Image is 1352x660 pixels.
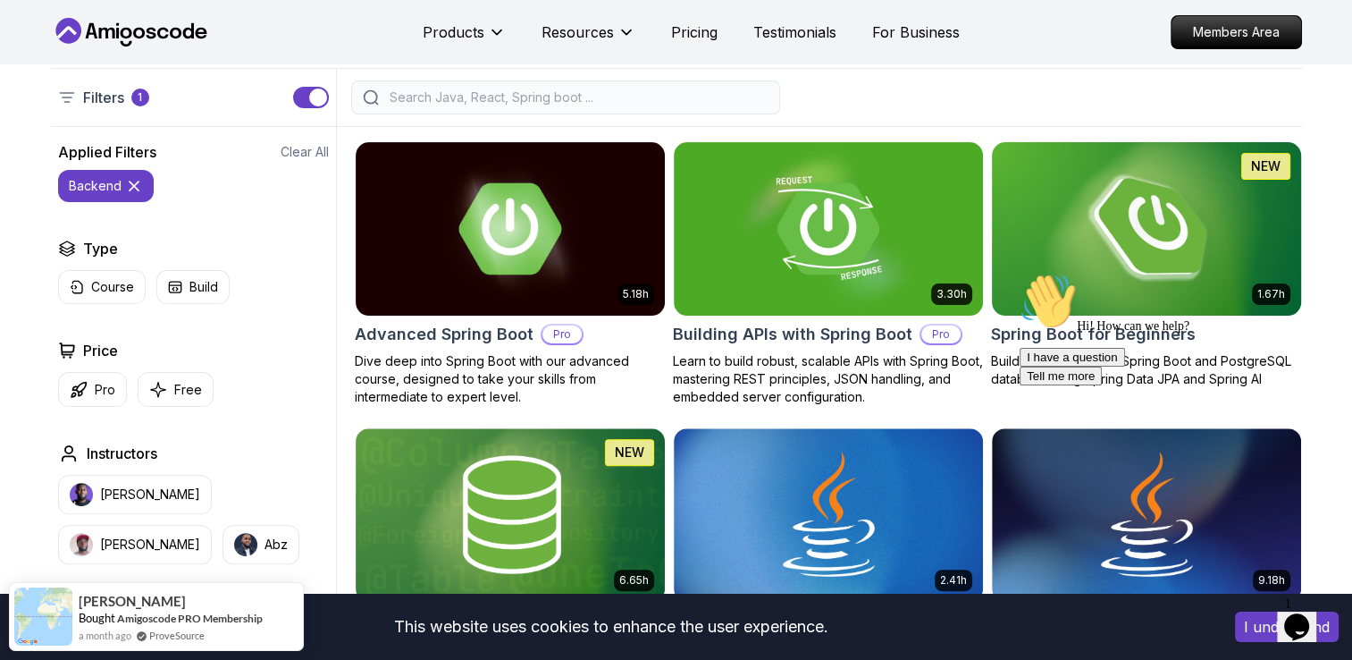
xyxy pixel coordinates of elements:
a: Building APIs with Spring Boot card3.30hBuilding APIs with Spring BootProLearn to build robust, s... [673,141,984,406]
p: 6.65h [619,573,649,588]
button: Products [423,21,506,57]
p: Abz [265,536,288,554]
img: provesource social proof notification image [14,588,72,646]
input: Search Java, React, Spring boot ... [386,89,768,106]
button: Accept cookies [1235,612,1339,642]
button: instructor img[PERSON_NAME] [58,475,212,514]
span: a month ago [79,628,131,643]
button: Course [58,270,146,304]
p: NEW [615,444,644,461]
img: instructor img [70,483,93,506]
p: [PERSON_NAME] [100,486,200,503]
h2: Spring Boot for Beginners [991,322,1196,347]
p: 3.30h [936,287,967,301]
button: Free [138,372,214,407]
h2: Instructors [87,443,157,464]
p: Pro [95,381,115,399]
iframe: chat widget [1277,588,1334,642]
button: instructor img[PERSON_NAME] [58,525,212,564]
h2: Advanced Spring Boot [355,322,533,347]
div: 👋Hi! How can we help?I have a questionTell me more [7,7,329,120]
span: Hi! How can we help? [7,54,177,67]
img: Advanced Spring Boot card [356,142,665,316]
p: 5.18h [623,287,649,301]
button: Clear All [281,143,329,161]
p: Course [91,278,134,296]
a: Spring Boot for Beginners card1.67hNEWSpring Boot for BeginnersBuild a CRUD API with Spring Boot ... [991,141,1302,388]
p: NEW [1251,157,1281,175]
span: [PERSON_NAME] [79,594,186,609]
h2: Applied Filters [58,141,156,163]
button: instructor imgAbz [223,525,299,564]
p: [PERSON_NAME] [100,536,200,554]
a: For Business [872,21,960,43]
img: instructor img [70,533,93,556]
button: Build [156,270,230,304]
button: Pro [58,372,127,407]
p: Pro [921,326,961,343]
p: 2.41h [940,573,967,588]
h2: Building APIs with Spring Boot [673,322,912,347]
h2: Type [83,238,118,259]
p: Filters [83,87,124,108]
iframe: chat widget [1012,266,1334,580]
button: I have a question [7,82,113,101]
div: This website uses cookies to enhance the user experience. [13,607,1208,647]
p: Pro [542,326,582,343]
p: Resources [542,21,614,43]
a: Advanced Spring Boot card5.18hAdvanced Spring BootProDive deep into Spring Boot with our advanced... [355,141,666,406]
p: Build [189,278,218,296]
button: Resources [542,21,635,57]
p: Dive deep into Spring Boot with our advanced course, designed to take your skills from intermedia... [355,352,666,406]
p: 9.18h [1258,573,1285,588]
a: ProveSource [149,628,205,643]
button: backend [58,170,154,202]
a: Amigoscode PRO Membership [117,612,263,625]
img: Java for Beginners card [674,428,983,602]
img: Java for Developers card [992,428,1301,602]
img: Spring Data JPA card [356,428,665,602]
img: instructor img [234,533,257,556]
p: Products [423,21,484,43]
button: Tell me more [7,101,89,120]
p: Build a CRUD API with Spring Boot and PostgreSQL database using Spring Data JPA and Spring AI [991,352,1302,388]
p: backend [69,177,122,195]
a: Pricing [671,21,718,43]
img: Spring Boot for Beginners card [984,138,1308,319]
p: Members Area [1171,16,1301,48]
a: Testimonials [753,21,836,43]
img: Building APIs with Spring Boot card [674,142,983,316]
p: 1 [138,90,142,105]
p: Learn to build robust, scalable APIs with Spring Boot, mastering REST principles, JSON handling, ... [673,352,984,406]
span: Bought [79,611,115,625]
a: Members Area [1171,15,1302,49]
img: :wave: [7,7,64,64]
p: Free [174,381,202,399]
h2: Price [83,340,118,361]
